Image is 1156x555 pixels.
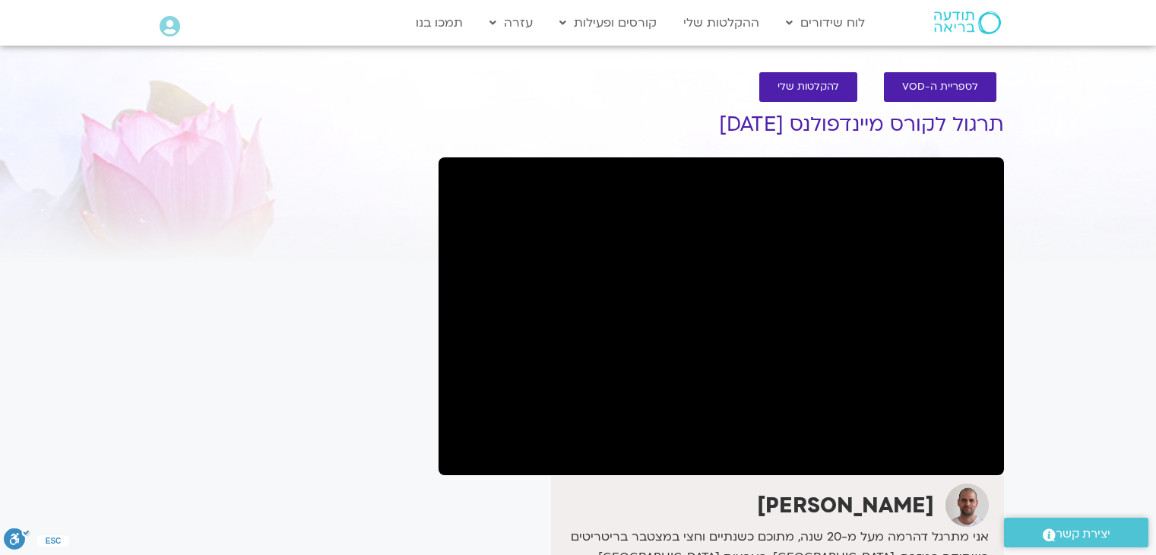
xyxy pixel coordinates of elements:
[552,8,664,37] a: קורסים ופעילות
[439,113,1004,136] h1: תרגול לקורס מיינדפולנס [DATE]
[778,81,839,93] span: להקלטות שלי
[757,491,934,520] strong: [PERSON_NAME]
[902,81,978,93] span: לספריית ה-VOD
[1056,524,1110,544] span: יצירת קשר
[1004,518,1148,547] a: יצירת קשר
[884,72,996,102] a: לספריית ה-VOD
[759,72,857,102] a: להקלטות שלי
[408,8,470,37] a: תמכו בנו
[482,8,540,37] a: עזרה
[945,484,989,527] img: דקל קנטי
[778,8,873,37] a: לוח שידורים
[676,8,767,37] a: ההקלטות שלי
[934,11,1001,34] img: תודעה בריאה
[439,157,1004,475] iframe: תרגול מיינדפולנס עם דקל קנטי 13.8.25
